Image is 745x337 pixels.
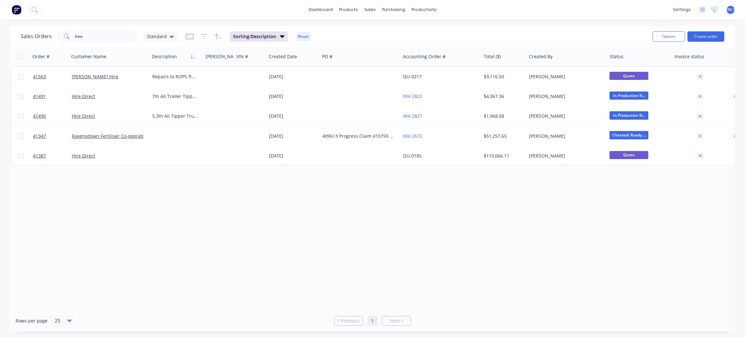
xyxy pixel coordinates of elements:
button: Options [653,31,685,42]
a: Previous page [334,318,363,324]
span: Standard [147,33,167,40]
div: $3,116.50 [484,73,522,80]
img: Factory [12,5,21,15]
div: Status [610,53,623,60]
span: Checked. Ready ... [610,131,648,139]
div: 409613 Progress Claim 410759 - Remainder of job [322,133,394,139]
div: productivity [408,5,440,15]
div: Order # [32,53,49,60]
div: 5.3m Ali Tipper Truck, 1.6m high Buried FOB Hoist, Top Swing Taildoor Provisions for Power Tarp M... [152,113,198,119]
div: $51,257.65 [484,133,522,139]
div: Accounting Order # [403,53,446,60]
div: Total ($) [484,53,501,60]
span: Quote [610,72,648,80]
span: 41491 [33,93,46,100]
a: QU-0185 [403,153,422,159]
div: sales [361,5,379,15]
div: [DATE] [269,73,317,80]
div: [DATE] [269,113,317,119]
div: Customer Name [71,53,106,60]
h1: Sales Orders [21,33,52,39]
a: 41490 [33,106,72,126]
div: Created Date [269,53,297,60]
div: [DATE] [269,153,317,159]
div: [PERSON_NAME] [529,73,601,80]
a: Hire Direct [72,153,95,159]
span: Previous [341,318,360,324]
span: In Production N... [610,92,648,100]
div: Description [152,53,177,60]
div: [PERSON_NAME] [529,113,601,119]
span: 41347 [33,133,46,139]
div: purchasing [379,5,408,15]
a: Page 1 is your current page [368,316,377,326]
a: dashboard [306,5,336,15]
div: [PERSON_NAME]# [206,53,245,60]
div: $4,367.36 [484,93,522,100]
span: 41387 [33,153,46,159]
span: 41563 [33,73,46,80]
input: Search... [75,30,138,43]
div: PO # [322,53,332,60]
div: Created By [529,53,553,60]
a: 41387 [33,146,72,166]
div: VIN # [236,53,248,60]
div: [DATE] [269,93,317,100]
a: INV-2821 [403,113,422,119]
div: [PERSON_NAME] [529,93,601,100]
span: Next [390,318,400,324]
a: QU-0217 [403,73,422,80]
div: settings [670,5,694,15]
span: Quote [610,151,648,159]
a: Next page [382,318,411,324]
div: products [336,5,361,15]
div: [PERSON_NAME] [529,153,601,159]
a: 41347 [33,126,72,146]
div: $1,968.58 [484,113,522,119]
div: 7m Ali Trailer Tipper Body 7m long, 1.7m high. Buried FOB Hoist. Top Swing Taildoor Provisions fo... [152,93,198,100]
a: Ravensdown Fertiliser Co-operative [72,133,148,139]
a: Hire Direct [72,113,95,119]
span: Sorting: Description [233,33,276,40]
ul: Pagination [331,316,414,326]
a: INV-2672 [403,133,422,139]
a: 41563 [33,67,72,86]
a: INV-2822 [403,93,422,99]
span: 41490 [33,113,46,119]
a: [PERSON_NAME] Hire [72,73,118,80]
a: 41491 [33,87,72,106]
span: In Production N... [610,111,648,119]
span: Rows per page [16,318,48,324]
div: $110,066.11 [484,153,522,159]
a: Hire Direct [72,93,95,99]
button: Sorting:Description [230,31,288,42]
button: Reset [296,32,311,41]
div: [PERSON_NAME] [529,133,601,139]
div: [DATE] [269,133,317,139]
button: Create order [687,31,724,42]
div: Repairs to ROPS frame [152,73,198,80]
div: Invoice status [675,53,704,60]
